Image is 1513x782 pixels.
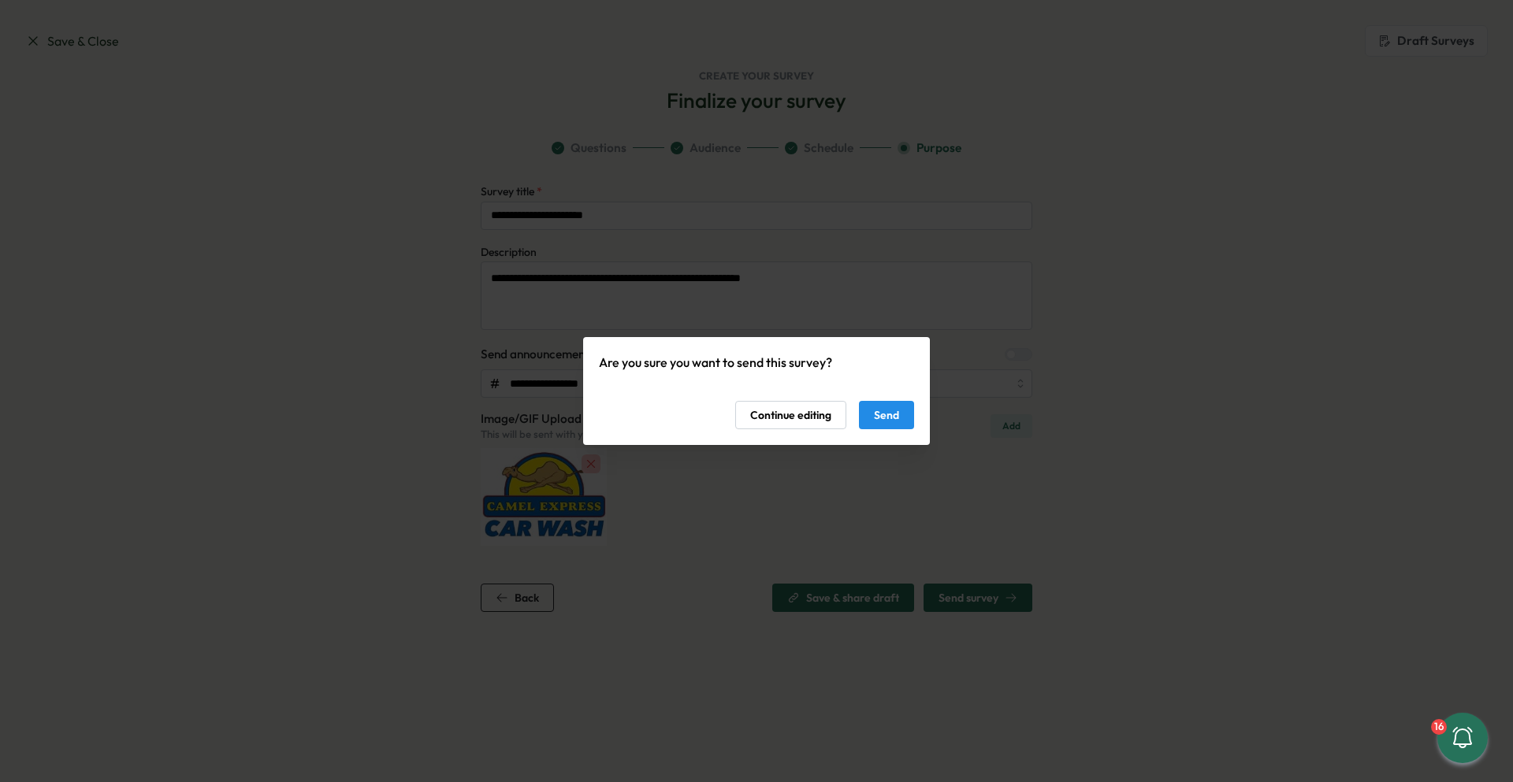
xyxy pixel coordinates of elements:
[874,402,899,428] span: Send
[735,401,846,429] button: Continue editing
[859,401,914,429] button: Send
[1431,719,1447,735] div: 16
[1437,713,1488,763] button: 16
[599,353,914,372] p: Are you sure you want to send this survey?
[750,402,831,428] span: Continue editing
